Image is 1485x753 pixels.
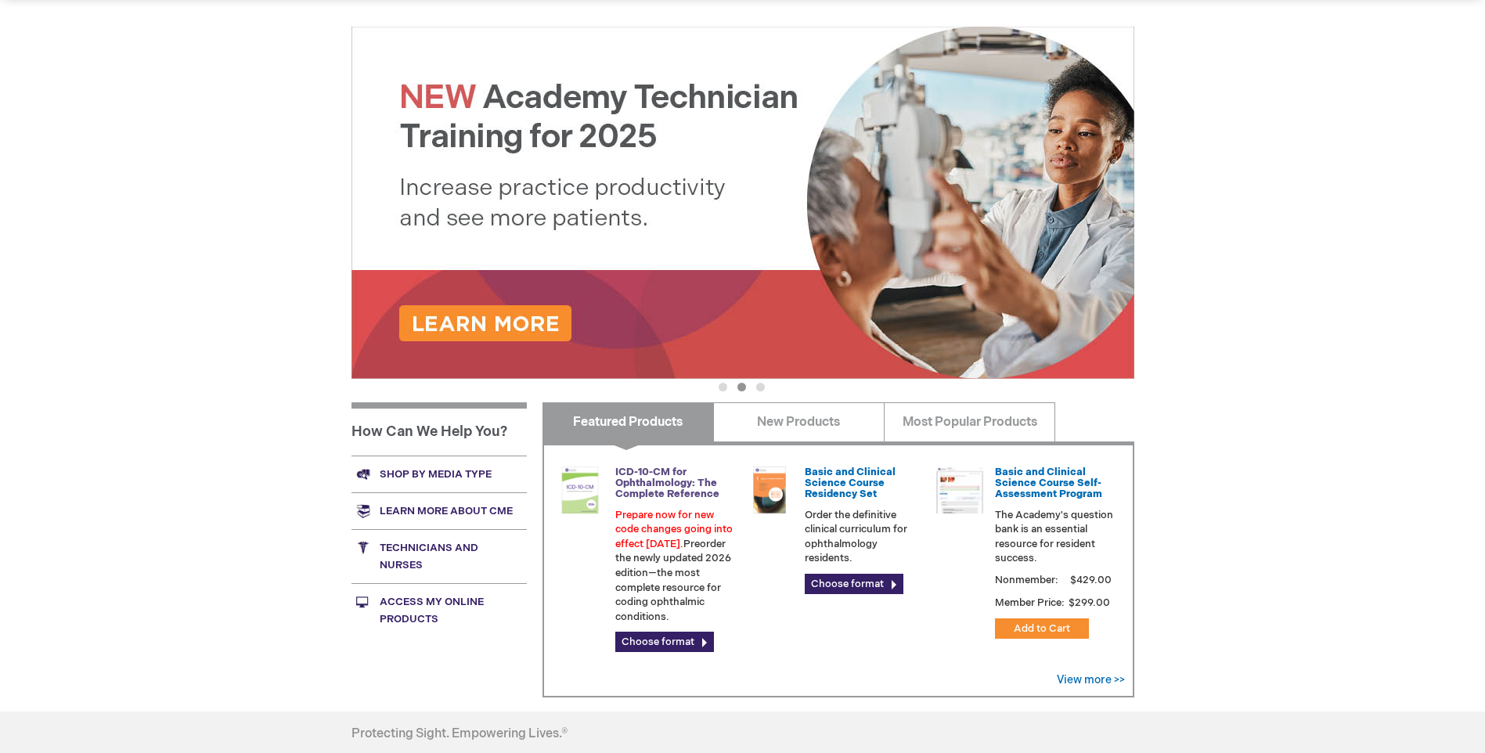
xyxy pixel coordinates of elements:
[995,596,1065,609] strong: Member Price:
[1057,673,1125,686] a: View more >>
[557,467,604,513] img: 0120008u_42.png
[351,583,527,637] a: Access My Online Products
[737,383,746,391] button: 2 of 3
[995,571,1058,590] strong: Nonmember:
[1068,574,1114,586] span: $429.00
[995,466,1102,501] a: Basic and Clinical Science Course Self-Assessment Program
[351,492,527,529] a: Learn more about CME
[746,467,793,513] img: 02850963u_47.png
[1067,596,1112,609] span: $299.00
[351,727,568,741] h4: Protecting Sight. Empowering Lives.®
[884,402,1055,441] a: Most Popular Products
[351,456,527,492] a: Shop by media type
[756,383,765,391] button: 3 of 3
[995,508,1114,566] p: The Academy's question bank is an essential resource for resident success.
[615,509,733,550] font: Prepare now for new code changes going into effect [DATE].
[1014,622,1070,635] span: Add to Cart
[713,402,885,441] a: New Products
[805,466,896,501] a: Basic and Clinical Science Course Residency Set
[351,529,527,583] a: Technicians and nurses
[615,508,734,625] p: Preorder the newly updated 2026 edition—the most complete resource for coding ophthalmic conditions.
[615,632,714,652] a: Choose format
[351,402,527,456] h1: How Can We Help You?
[719,383,727,391] button: 1 of 3
[936,467,983,513] img: bcscself_20.jpg
[995,618,1089,639] button: Add to Cart
[805,574,903,594] a: Choose format
[542,402,714,441] a: Featured Products
[615,466,719,501] a: ICD-10-CM for Ophthalmology: The Complete Reference
[805,508,924,566] p: Order the definitive clinical curriculum for ophthalmology residents.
